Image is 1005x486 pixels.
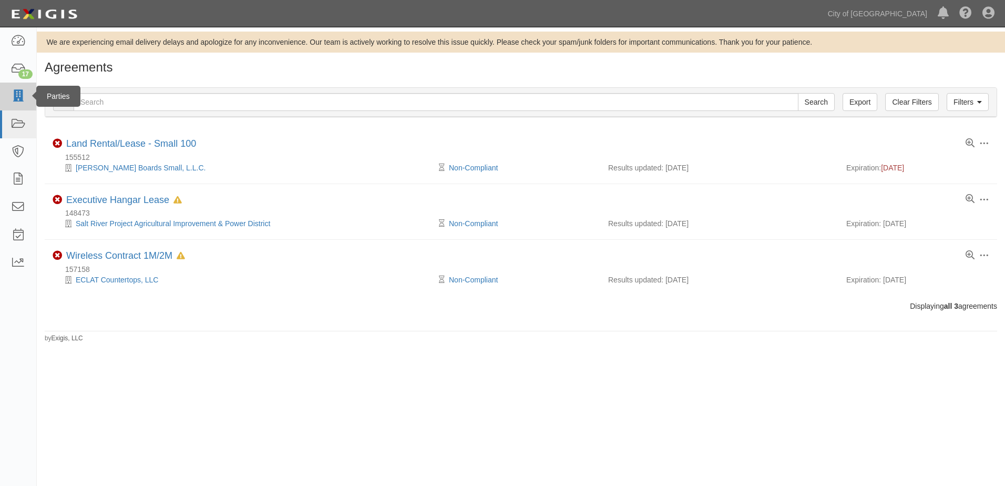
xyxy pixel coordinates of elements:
a: View results summary [966,251,975,260]
i: Non-Compliant [53,139,62,148]
a: Land Rental/Lease - Small 100 [66,138,196,149]
a: City of [GEOGRAPHIC_DATA] [823,3,932,24]
a: [PERSON_NAME] Boards Small, L.L.C. [76,164,206,172]
div: Displaying agreements [37,301,1005,311]
div: Results updated: [DATE] [608,275,830,285]
div: ECLAT Countertops, LLC [53,275,442,285]
a: ECLAT Countertops, LLC [76,276,158,284]
a: View results summary [966,195,975,204]
a: Non-Compliant [449,164,498,172]
i: Pending Review [439,220,445,227]
a: Exigis, LLC [52,335,83,342]
a: View results summary [966,139,975,148]
b: all 3 [944,302,958,310]
div: Land Rental/Lease - Small 100 [66,138,196,150]
a: Export [843,93,877,111]
a: Non-Compliant [449,219,498,228]
a: Non-Compliant [449,276,498,284]
a: Filters [947,93,989,111]
div: 148473 [53,208,997,218]
div: Becker Boards Small, L.L.C. [53,163,442,173]
div: 157158 [53,264,997,275]
i: In Default since 08/19/2025 [177,252,185,260]
div: Salt River Project Agricultural Improvement & Power District [53,218,442,229]
i: Non-Compliant [53,195,62,205]
div: Results updated: [DATE] [608,163,830,173]
a: Clear Filters [885,93,938,111]
span: [DATE] [881,164,904,172]
i: In Default since 05/30/2025 [173,197,182,204]
div: Expiration: [DATE] [846,218,989,229]
i: Pending Review [439,164,445,171]
div: 17 [18,69,33,79]
h1: Agreements [45,60,997,74]
div: Expiration: [DATE] [846,275,989,285]
div: Wireless Contract 1M/2M [66,250,185,262]
i: Non-Compliant [53,251,62,260]
div: Results updated: [DATE] [608,218,830,229]
div: We are experiencing email delivery delays and apologize for any inconvenience. Our team is active... [37,37,1005,47]
img: logo-5460c22ac91f19d4615b14bd174203de0afe785f0fc80cf4dbbc73dc1793850b.png [8,5,80,24]
div: Parties [36,86,80,107]
a: Wireless Contract 1M/2M [66,250,172,261]
small: by [45,334,83,343]
i: Pending Review [439,276,445,283]
i: Help Center - Complianz [959,7,972,20]
input: Search [798,93,835,111]
a: Executive Hangar Lease [66,195,169,205]
div: Expiration: [846,163,989,173]
input: Search [74,93,798,111]
a: Salt River Project Agricultural Improvement & Power District [76,219,270,228]
div: Executive Hangar Lease [66,195,182,206]
div: 155512 [53,152,997,163]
